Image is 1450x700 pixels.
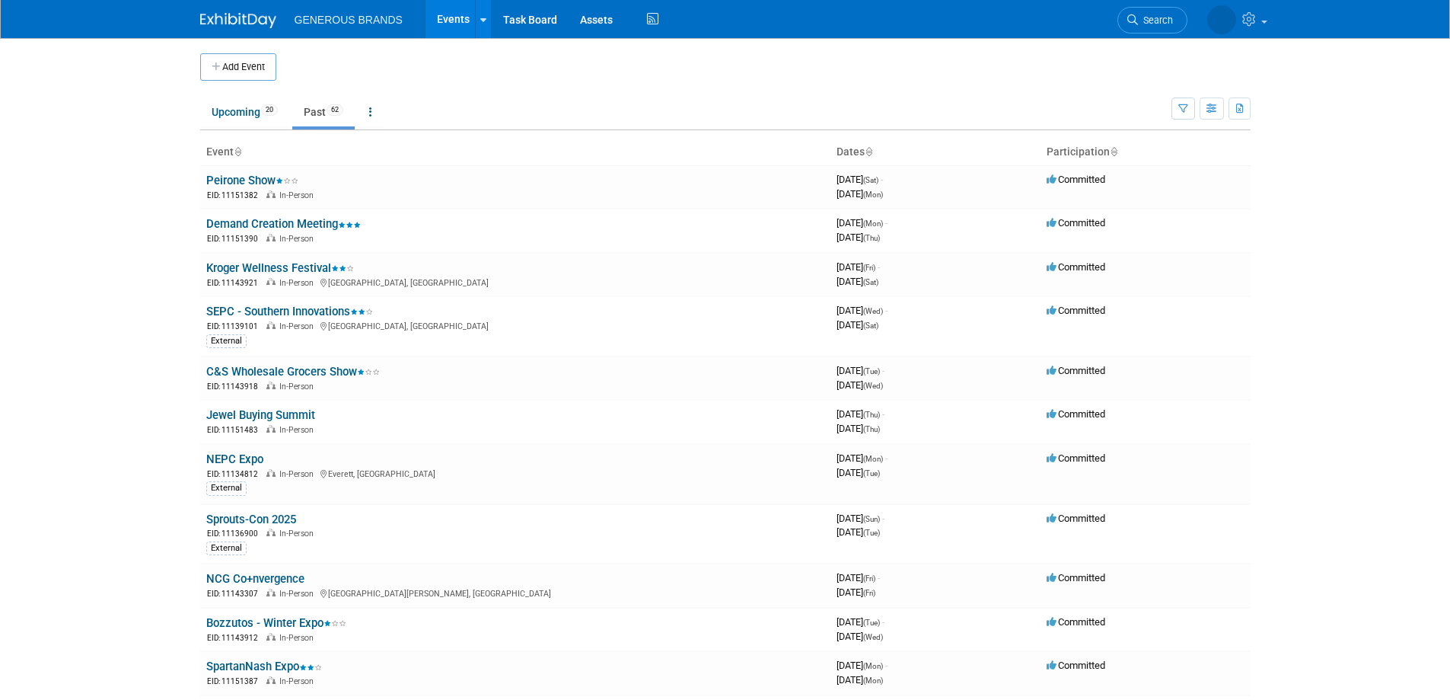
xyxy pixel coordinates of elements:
span: [DATE] [837,305,888,316]
span: Committed [1047,217,1105,229]
img: In-Person Event [266,234,276,241]
span: Search [1138,14,1173,26]
span: - [882,616,884,628]
span: - [878,572,880,583]
a: Bozzutos - Winter Expo [206,616,346,630]
span: (Mon) [863,219,883,228]
img: In-Person Event [266,278,276,286]
a: Sprouts-Con 2025 [206,513,296,526]
a: SEPC - Southern Innovations [206,305,373,318]
span: [DATE] [837,660,888,671]
span: Committed [1047,261,1105,273]
img: In-Person Event [266,425,276,433]
span: (Tue) [863,367,880,376]
span: In-Person [279,469,318,479]
img: In-Person Event [266,676,276,684]
span: Committed [1047,452,1105,464]
img: In-Person Event [266,190,276,198]
a: NCG Co+nvergence [206,572,304,586]
span: - [878,261,880,273]
span: (Tue) [863,529,880,537]
a: Search [1117,7,1187,34]
span: - [885,452,888,464]
a: Kroger Wellness Festival [206,261,354,275]
span: In-Person [279,321,318,331]
span: Committed [1047,513,1105,524]
span: (Fri) [863,264,875,272]
a: Past62 [292,97,355,126]
div: [GEOGRAPHIC_DATA], [GEOGRAPHIC_DATA] [206,276,824,289]
span: [DATE] [837,276,878,287]
span: [DATE] [837,365,884,376]
img: In-Person Event [266,382,276,389]
a: C&S Wholesale Grocers Show [206,365,380,379]
span: [DATE] [837,587,875,598]
th: Dates [830,139,1040,165]
span: - [882,408,884,420]
span: [DATE] [837,423,880,434]
div: [GEOGRAPHIC_DATA][PERSON_NAME], [GEOGRAPHIC_DATA] [206,587,824,599]
span: [DATE] [837,408,884,420]
span: (Wed) [863,633,883,641]
div: External [206,481,247,495]
span: (Sat) [863,176,878,184]
th: Participation [1040,139,1251,165]
div: External [206,334,247,348]
span: EID: 11151390 [207,235,264,243]
span: In-Person [279,529,318,539]
span: (Wed) [863,382,883,390]
span: [DATE] [837,379,883,391]
span: EID: 11134812 [207,470,264,478]
a: Sort by Event Name [234,145,241,158]
a: NEPC Expo [206,452,263,466]
span: In-Person [279,382,318,392]
span: EID: 11151387 [207,677,264,686]
button: Add Event [200,53,276,81]
span: [DATE] [837,572,880,583]
span: [DATE] [837,232,880,243]
span: [DATE] [837,188,883,200]
div: External [206,542,247,555]
span: In-Person [279,190,318,200]
span: - [882,513,884,524]
span: [DATE] [837,467,880,478]
span: - [885,660,888,671]
span: [DATE] [837,452,888,464]
a: Peirone Show [206,174,298,187]
img: In-Person Event [266,469,276,477]
span: EID: 11136900 [207,529,264,538]
span: [DATE] [837,526,880,538]
span: Committed [1047,572,1105,583]
span: (Tue) [863,469,880,478]
span: (Sun) [863,515,880,523]
span: [DATE] [837,261,880,273]
span: - [882,365,884,376]
span: Committed [1047,365,1105,376]
span: EID: 11151382 [207,191,264,200]
span: - [885,217,888,229]
span: [DATE] [837,319,878,331]
span: (Mon) [863,676,883,685]
span: EID: 11143912 [207,634,264,642]
span: Committed [1047,174,1105,185]
img: ExhibitDay [200,13,276,28]
th: Event [200,139,830,165]
img: In-Person Event [266,589,276,596]
span: EID: 11151483 [207,426,264,434]
span: (Mon) [863,455,883,463]
span: (Tue) [863,618,880,627]
span: 62 [327,104,343,116]
span: In-Person [279,234,318,244]
span: (Wed) [863,307,883,315]
a: Sort by Start Date [865,145,872,158]
span: [DATE] [837,217,888,229]
span: [DATE] [837,513,884,524]
span: In-Person [279,633,318,643]
span: Committed [1047,616,1105,628]
span: [DATE] [837,174,883,185]
a: Sort by Participation Type [1110,145,1117,158]
img: In-Person Event [266,321,276,329]
span: [DATE] [837,674,883,686]
span: (Sat) [863,278,878,286]
span: GENEROUS BRANDS [295,14,403,26]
